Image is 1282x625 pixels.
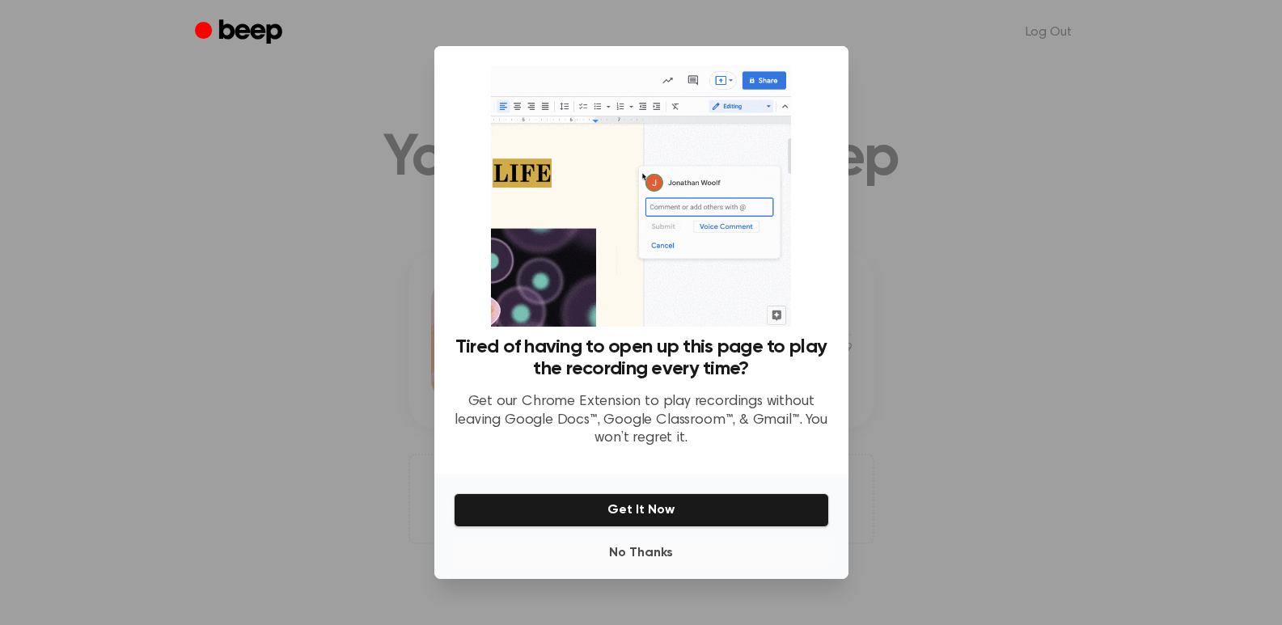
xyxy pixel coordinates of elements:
a: Log Out [1009,13,1088,52]
p: Get our Chrome Extension to play recordings without leaving Google Docs™, Google Classroom™, & Gm... [454,393,829,448]
a: Beep [195,17,286,49]
button: No Thanks [454,537,829,569]
img: Beep extension in action [491,65,791,327]
h3: Tired of having to open up this page to play the recording every time? [454,336,829,380]
button: Get It Now [454,493,829,527]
